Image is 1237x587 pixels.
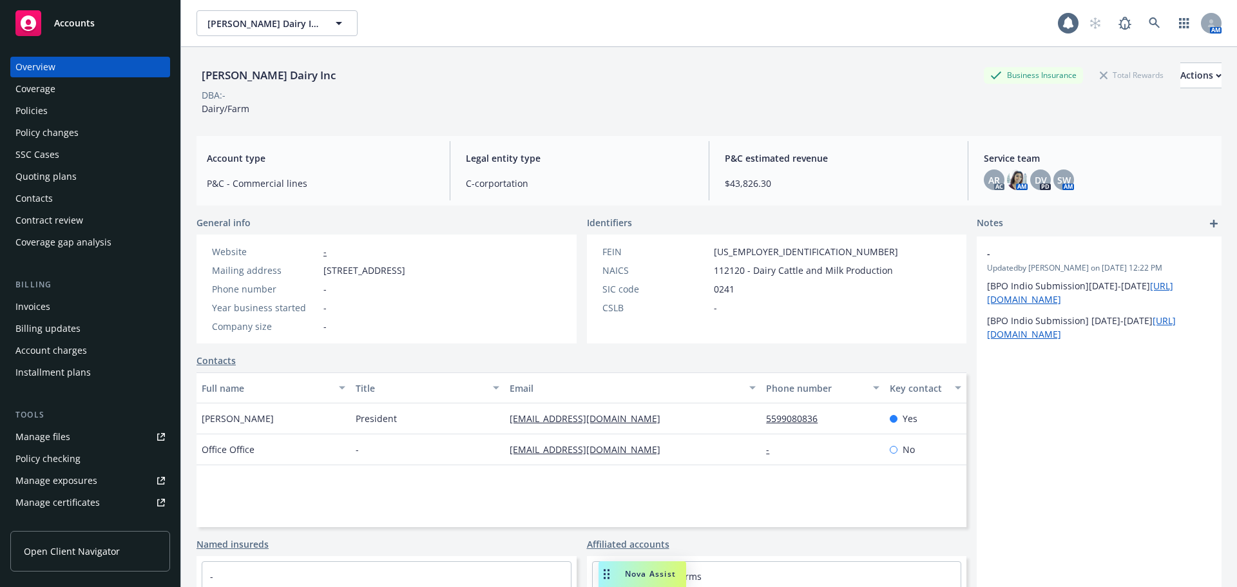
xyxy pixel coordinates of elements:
span: P&C - Commercial lines [207,177,434,190]
a: Manage claims [10,514,170,535]
span: - [356,443,359,456]
span: Yes [903,412,917,425]
span: Notes [977,216,1003,231]
div: Installment plans [15,362,91,383]
span: Identifiers [587,216,632,229]
span: P&C estimated revenue [725,151,952,165]
div: Policies [15,101,48,121]
span: Updated by [PERSON_NAME] on [DATE] 12:22 PM [987,262,1211,274]
div: Invoices [15,296,50,317]
a: - [766,443,780,456]
a: - [210,570,213,582]
a: Named insureds [197,537,269,551]
a: add [1206,216,1222,231]
div: Company size [212,320,318,333]
span: - [714,301,717,314]
span: Accounts [54,18,95,28]
span: Open Client Navigator [24,544,120,558]
a: 5599080836 [766,412,828,425]
a: Policy changes [10,122,170,143]
div: Contract review [15,210,83,231]
a: Policy checking [10,448,170,469]
a: Quoting plans [10,166,170,187]
span: Office Office [202,443,254,456]
span: [STREET_ADDRESS] [323,264,405,277]
button: Title [350,372,504,403]
a: Affiliated accounts [587,537,669,551]
span: [PERSON_NAME] [202,412,274,425]
a: Manage files [10,427,170,447]
span: C-corportation [466,177,693,190]
div: FEIN [602,245,709,258]
span: Account type [207,151,434,165]
span: Nova Assist [625,568,676,579]
a: Start snowing [1082,10,1108,36]
a: [EMAIL_ADDRESS][DOMAIN_NAME] [510,443,671,456]
a: Contacts [10,188,170,209]
span: No [903,443,915,456]
span: President [356,412,397,425]
div: CSLB [602,301,709,314]
div: Title [356,381,485,395]
div: Key contact [890,381,947,395]
div: Drag to move [599,561,615,587]
div: Billing updates [15,318,81,339]
div: Full name [202,381,331,395]
a: Contract review [10,210,170,231]
button: [PERSON_NAME] Dairy Inc [197,10,358,36]
a: [EMAIL_ADDRESS][DOMAIN_NAME] [510,412,671,425]
a: Manage certificates [10,492,170,513]
a: Manage exposures [10,470,170,491]
button: Nova Assist [599,561,686,587]
span: [PERSON_NAME] Dairy Inc [207,17,319,30]
div: Year business started [212,301,318,314]
button: Full name [197,372,350,403]
div: Policy changes [15,122,79,143]
div: DBA: - [202,88,225,102]
a: SSC Cases [10,144,170,165]
a: Billing updates [10,318,170,339]
span: Dairy/Farm [202,102,249,115]
div: Account charges [15,340,87,361]
button: Key contact [885,372,966,403]
a: Invoices [10,296,170,317]
span: [US_EMPLOYER_IDENTIFICATION_NUMBER] [714,245,898,258]
span: Service team [984,151,1211,165]
button: Email [504,372,761,403]
span: DV [1035,173,1047,187]
button: Actions [1180,63,1222,88]
div: Phone number [212,282,318,296]
span: AR [988,173,1000,187]
span: $43,826.30 [725,177,952,190]
span: 0241 [714,282,734,296]
a: Overview [10,57,170,77]
a: Installment plans [10,362,170,383]
div: Contacts [15,188,53,209]
a: Coverage [10,79,170,99]
div: Manage certificates [15,492,100,513]
div: Tools [10,409,170,421]
a: Search [1142,10,1167,36]
div: Actions [1180,63,1222,88]
div: Overview [15,57,55,77]
div: SSC Cases [15,144,59,165]
a: [PERSON_NAME] Farms [600,570,702,582]
div: Phone number [766,381,865,395]
span: - [323,320,327,333]
a: Report a Bug [1112,10,1138,36]
p: [BPO Indio Submission][DATE]-[DATE] [987,279,1211,306]
div: Manage claims [15,514,81,535]
div: Manage exposures [15,470,97,491]
img: photo [1007,169,1028,190]
a: Policies [10,101,170,121]
div: Policy checking [15,448,81,469]
span: Legal entity type [466,151,693,165]
p: [BPO Indio Submission] [DATE]-[DATE] [987,314,1211,341]
span: - [323,282,327,296]
span: 112120 - Dairy Cattle and Milk Production [714,264,893,277]
div: Billing [10,278,170,291]
span: - [323,301,327,314]
div: Total Rewards [1093,67,1170,83]
a: Contacts [197,354,236,367]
